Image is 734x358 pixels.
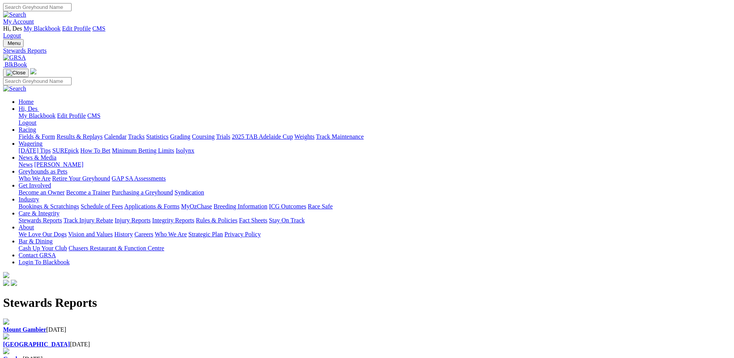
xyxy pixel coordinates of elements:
[181,203,212,210] a: MyOzChase
[19,245,67,251] a: Cash Up Your Club
[68,245,164,251] a: Chasers Restaurant & Function Centre
[63,217,113,224] a: Track Injury Rebate
[3,11,26,18] img: Search
[3,54,26,61] img: GRSA
[112,189,173,196] a: Purchasing a Greyhound
[3,85,26,92] img: Search
[3,25,731,39] div: My Account
[3,3,72,11] input: Search
[19,105,39,112] a: Hi, Des
[269,203,306,210] a: ICG Outcomes
[19,175,731,182] div: Greyhounds as Pets
[3,326,731,333] div: [DATE]
[3,341,731,348] div: [DATE]
[80,147,111,154] a: How To Bet
[19,133,55,140] a: Fields & Form
[19,154,56,161] a: News & Media
[316,133,364,140] a: Track Maintenance
[3,77,72,85] input: Search
[146,133,169,140] a: Statistics
[19,203,731,210] div: Industry
[19,126,36,133] a: Racing
[3,32,21,39] a: Logout
[19,105,38,112] span: Hi, Des
[3,18,34,25] a: My Account
[19,252,56,258] a: Contact GRSA
[19,168,67,175] a: Greyhounds as Pets
[3,280,9,286] img: facebook.svg
[19,231,67,238] a: We Love Our Dogs
[80,203,123,210] a: Schedule of Fees
[19,203,79,210] a: Bookings & Scratchings
[3,296,731,310] h1: Stewards Reports
[24,25,61,32] a: My Blackbook
[104,133,127,140] a: Calendar
[87,112,101,119] a: CMS
[3,25,22,32] span: Hi, Des
[19,182,51,189] a: Get Involved
[114,231,133,238] a: History
[134,231,153,238] a: Careers
[19,224,34,231] a: About
[112,147,174,154] a: Minimum Betting Limits
[3,333,9,339] img: file-red.svg
[214,203,267,210] a: Breeding Information
[3,61,27,68] a: BlkBook
[124,203,180,210] a: Applications & Forms
[19,161,33,168] a: News
[19,175,51,182] a: Who We Are
[19,189,65,196] a: Become an Owner
[19,147,51,154] a: [DATE] Tips
[192,133,215,140] a: Coursing
[52,175,110,182] a: Retire Your Greyhound
[52,147,79,154] a: SUREpick
[3,326,46,333] b: Mount Gambier
[19,245,731,252] div: Bar & Dining
[19,112,731,126] div: Hi, Des
[3,272,9,278] img: logo-grsa-white.png
[170,133,190,140] a: Grading
[68,231,113,238] a: Vision and Values
[19,140,43,147] a: Wagering
[5,61,27,68] span: BlkBook
[66,189,110,196] a: Become a Trainer
[308,203,332,210] a: Race Safe
[19,196,39,203] a: Industry
[269,217,305,224] a: Stay On Track
[62,25,91,32] a: Edit Profile
[19,238,53,244] a: Bar & Dining
[3,341,70,348] a: [GEOGRAPHIC_DATA]
[3,348,9,354] img: file-red.svg
[3,318,9,325] img: file-red.svg
[19,119,36,126] a: Logout
[19,133,731,140] div: Racing
[175,189,204,196] a: Syndication
[152,217,194,224] a: Integrity Reports
[34,161,83,168] a: [PERSON_NAME]
[3,69,29,77] button: Toggle navigation
[3,47,731,54] a: Stewards Reports
[232,133,293,140] a: 2025 TAB Adelaide Cup
[19,217,62,224] a: Stewards Reports
[56,133,103,140] a: Results & Replays
[3,39,24,47] button: Toggle navigation
[19,210,60,217] a: Care & Integrity
[11,280,17,286] img: twitter.svg
[176,147,194,154] a: Isolynx
[216,133,230,140] a: Trials
[57,112,86,119] a: Edit Profile
[19,147,731,154] div: Wagering
[19,217,731,224] div: Care & Integrity
[8,40,21,46] span: Menu
[6,70,26,76] img: Close
[30,68,36,74] img: logo-grsa-white.png
[188,231,223,238] a: Strategic Plan
[19,98,34,105] a: Home
[155,231,187,238] a: Who We Are
[19,161,731,168] div: News & Media
[19,231,731,238] div: About
[92,25,106,32] a: CMS
[224,231,261,238] a: Privacy Policy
